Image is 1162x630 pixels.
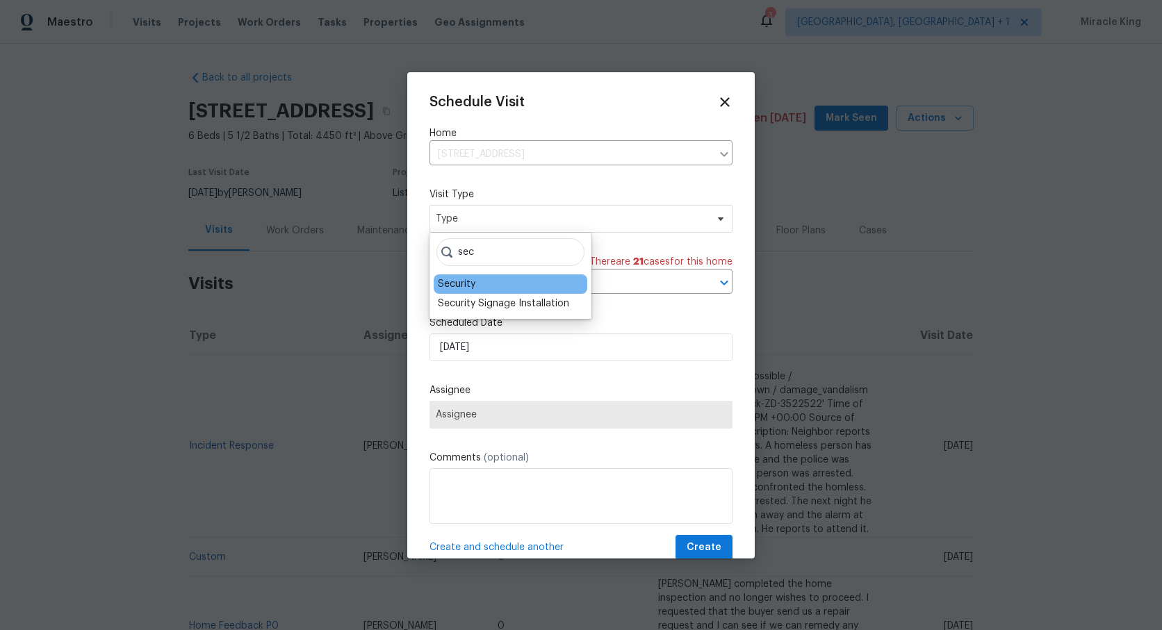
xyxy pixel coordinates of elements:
[436,212,706,226] span: Type
[438,277,475,291] div: Security
[429,126,733,140] label: Home
[589,255,733,269] span: There are case s for this home
[633,257,644,267] span: 21
[436,409,726,420] span: Assignee
[429,333,733,361] input: M/D/YYYY
[429,451,733,465] label: Comments
[717,94,733,110] span: Close
[429,95,525,109] span: Schedule Visit
[429,188,733,201] label: Visit Type
[429,316,733,330] label: Scheduled Date
[484,453,529,463] span: (optional)
[429,144,712,165] input: Enter in an address
[714,273,734,292] button: Open
[676,535,733,561] button: Create
[429,540,564,554] span: Create and schedule another
[429,383,733,397] label: Assignee
[687,539,721,556] span: Create
[438,297,569,310] div: Security Signage Installation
